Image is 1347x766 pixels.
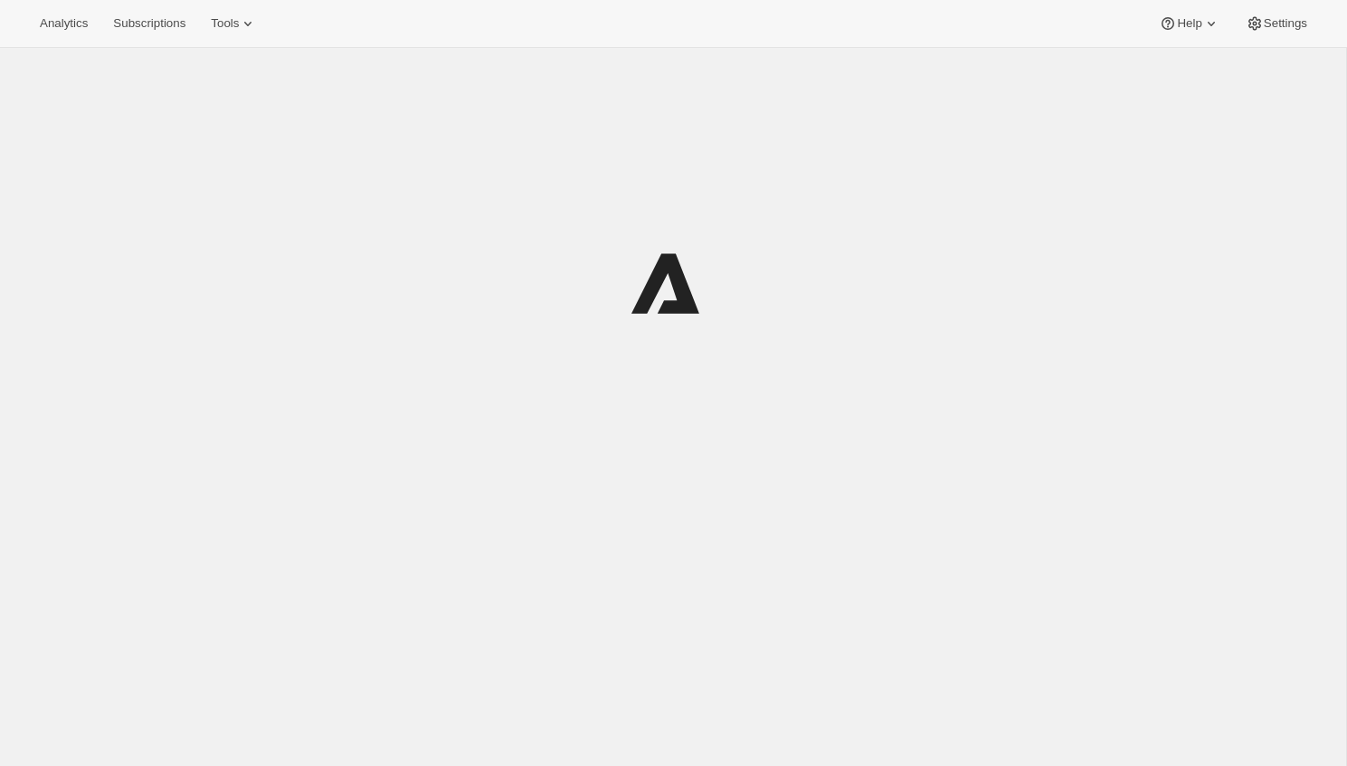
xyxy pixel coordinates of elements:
button: Tools [200,11,268,36]
button: Help [1148,11,1230,36]
span: Subscriptions [113,16,185,31]
span: Help [1177,16,1201,31]
button: Analytics [29,11,99,36]
button: Subscriptions [102,11,196,36]
span: Settings [1264,16,1307,31]
span: Analytics [40,16,88,31]
span: Tools [211,16,239,31]
button: Settings [1235,11,1318,36]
